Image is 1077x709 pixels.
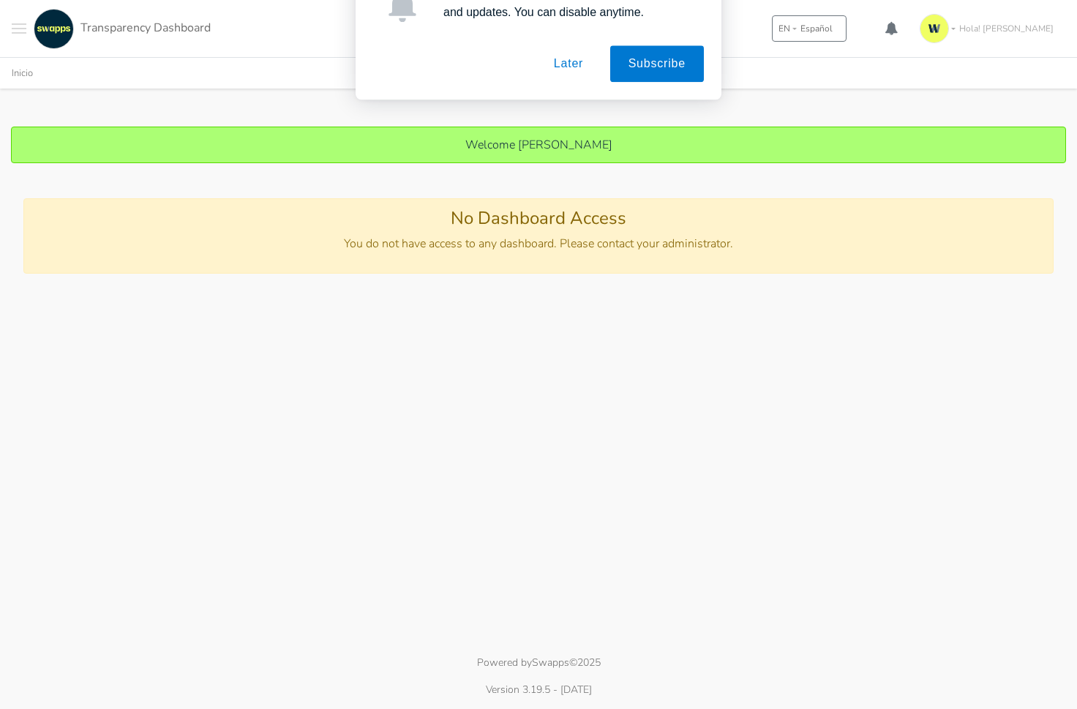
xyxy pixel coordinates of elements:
button: Later [536,76,601,113]
p: You do not have access to any dashboard. Please contact your administrator. [39,235,1038,252]
h4: No Dashboard Access [39,208,1038,229]
div: Subscribe to our notifications for the latest news and updates. You can disable anytime. [432,18,704,51]
button: Subscribe [610,76,704,113]
a: Swapps [532,656,569,669]
img: notification icon [386,20,419,53]
p: Welcome [PERSON_NAME] [26,136,1051,154]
